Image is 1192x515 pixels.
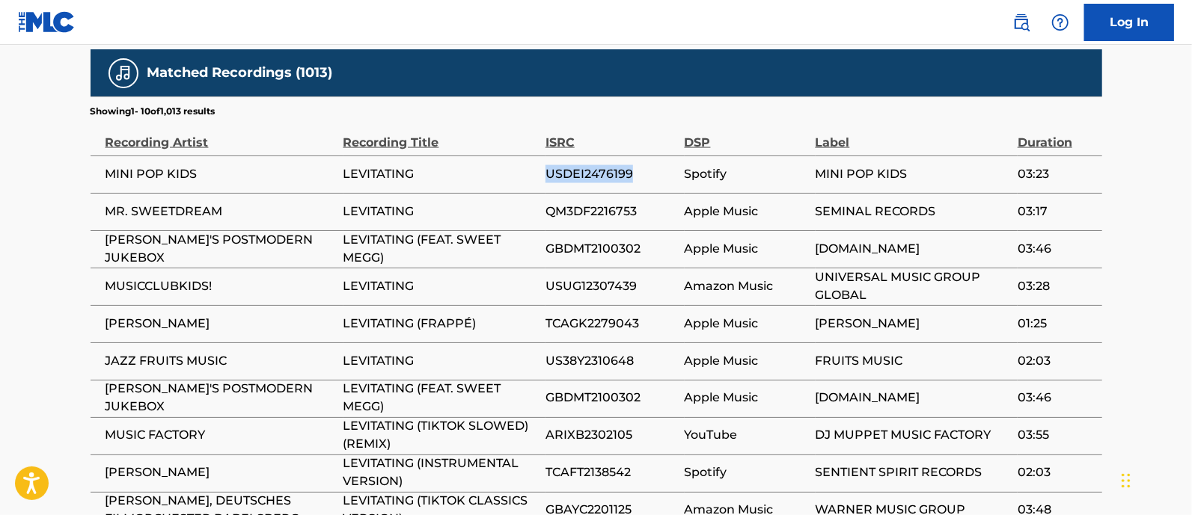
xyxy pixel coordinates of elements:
[816,165,1010,183] span: MINI POP KIDS
[685,203,808,221] span: Apple Music
[1018,352,1095,370] span: 02:03
[1018,464,1095,482] span: 02:03
[106,315,336,333] span: [PERSON_NAME]
[343,277,538,295] span: LEVITATING
[106,118,336,152] div: Recording Artist
[1051,13,1069,31] img: help
[1018,389,1095,407] span: 03:46
[545,464,677,482] span: TCAFT2138542
[343,231,538,267] span: LEVITATING (FEAT. SWEET MEGG)
[1018,203,1095,221] span: 03:17
[816,315,1010,333] span: [PERSON_NAME]
[1006,7,1036,37] a: Public Search
[545,165,677,183] span: USDEI2476199
[343,380,538,416] span: LEVITATING (FEAT. SWEET MEGG)
[545,118,677,152] div: ISRC
[1018,315,1095,333] span: 01:25
[685,118,808,152] div: DSP
[685,427,808,445] span: YouTube
[147,64,333,81] h5: Matched Recordings (1013)
[106,464,336,482] span: [PERSON_NAME]
[343,118,538,152] div: Recording Title
[685,240,808,258] span: Apple Music
[343,455,538,491] span: LEVITATING (INSTRUMENTAL VERSION)
[1084,4,1174,41] a: Log In
[816,389,1010,407] span: [DOMAIN_NAME]
[18,11,76,33] img: MLC Logo
[816,203,1010,221] span: SEMINAL RECORDS
[816,118,1010,152] div: Label
[816,464,1010,482] span: SENTIENT SPIRIT RECORDS
[1018,165,1095,183] span: 03:23
[106,277,336,295] span: MUSICCLUBKIDS!
[545,240,677,258] span: GBDMT2100302
[545,277,677,295] span: USUG12307439
[685,165,808,183] span: Spotify
[685,464,808,482] span: Spotify
[685,352,808,370] span: Apple Music
[343,352,538,370] span: LEVITATING
[1012,13,1030,31] img: search
[343,165,538,183] span: LEVITATING
[343,418,538,454] span: LEVITATING (TIKTOK SLOWED) (REMIX)
[1122,458,1131,503] div: Drag
[816,427,1010,445] span: DJ MUPPET MUSIC FACTORY
[1117,443,1192,515] iframe: Chat Widget
[1045,7,1075,37] div: Help
[114,64,132,82] img: Matched Recordings
[685,389,808,407] span: Apple Music
[343,203,538,221] span: LEVITATING
[545,315,677,333] span: TCAGK2279043
[545,352,677,370] span: US38Y2310648
[343,315,538,333] span: LEVITATING (FRAPPÉ)
[106,231,336,267] span: [PERSON_NAME]'S POSTMODERN JUKEBOX
[545,389,677,407] span: GBDMT2100302
[545,203,677,221] span: QM3DF2216753
[685,277,808,295] span: Amazon Music
[816,268,1010,304] span: UNIVERSAL MUSIC GROUP GLOBAL
[1018,118,1095,152] div: Duration
[106,203,336,221] span: MR. SWEETDREAM
[106,380,336,416] span: [PERSON_NAME]'S POSTMODERN JUKEBOX
[1018,240,1095,258] span: 03:46
[1018,427,1095,445] span: 03:55
[816,352,1010,370] span: FRUITS MUSIC
[685,315,808,333] span: Apple Music
[106,352,336,370] span: JAZZ FRUITS MUSIC
[545,427,677,445] span: ARIXB2302105
[106,427,336,445] span: MUSIC FACTORY
[816,240,1010,258] span: [DOMAIN_NAME]
[106,165,336,183] span: MINI POP KIDS
[91,105,216,118] p: Showing 1 - 10 of 1,013 results
[1018,277,1095,295] span: 03:28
